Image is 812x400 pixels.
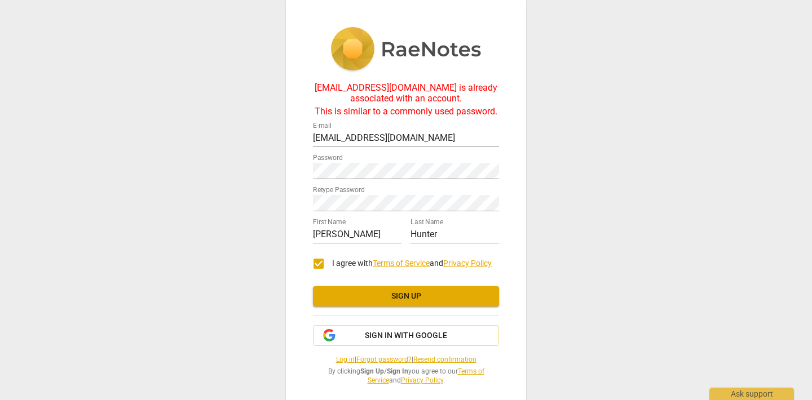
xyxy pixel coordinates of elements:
[443,259,492,268] a: Privacy Policy
[313,83,499,104] div: [EMAIL_ADDRESS][DOMAIN_NAME] is already associated with an account.
[313,219,346,225] label: First Name
[360,367,384,375] b: Sign Up
[336,355,355,363] a: Log in
[709,388,794,400] div: Ask support
[365,330,447,341] span: Sign in with Google
[313,367,499,385] span: By clicking / you agree to our and .
[373,259,430,268] a: Terms of Service
[356,355,412,363] a: Forgot password?
[313,355,499,365] span: | |
[332,259,492,268] span: I agree with and
[322,291,490,302] span: Sign up
[313,154,343,161] label: Password
[313,325,499,346] button: Sign in with Google
[330,27,482,73] img: 5ac2273c67554f335776073100b6d88f.svg
[401,376,443,384] a: Privacy Policy
[313,186,365,193] label: Retype Password
[411,219,443,225] label: Last Name
[413,355,476,363] a: Resend confirmation
[313,122,332,129] label: E-mail
[387,367,408,375] b: Sign In
[313,286,499,306] button: Sign up
[313,106,499,117] div: This is similar to a commonly used password.
[368,367,484,385] a: Terms of Service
